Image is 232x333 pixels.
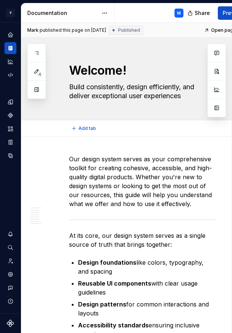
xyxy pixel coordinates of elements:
a: Settings [4,268,16,280]
a: Design tokens [4,96,16,108]
textarea: Welcome! [68,62,214,80]
a: Home [4,29,16,41]
p: At its core, our design system serves as a single source of truth that brings together: [69,231,216,249]
strong: Design patterns [78,301,126,308]
p: with clear usage guidelines [78,279,216,297]
button: Contact support [4,282,16,294]
strong: Design foundations [78,259,136,266]
button: Y [1,5,19,21]
p: Our design system serves as your comprehensive toolkit for creating cohesive, accessible, and hig... [69,155,216,208]
a: Documentation [4,42,16,54]
span: Share [195,9,210,17]
a: Assets [4,123,16,135]
a: Code automation [4,69,16,81]
button: Notifications [4,228,16,240]
span: Mark [27,27,38,33]
strong: Reusable UI components [78,280,151,287]
a: Invite team [4,255,16,267]
strong: Accessibility standards [78,321,149,329]
span: Add tab [78,125,96,131]
button: Share [184,6,215,20]
div: published this page on [DATE] [40,27,106,33]
textarea: Build consistently, design efficiently, and deliver exceptional user experiences [68,81,214,102]
svg: Supernova Logo [7,320,14,327]
p: like colors, typography, and spacing [78,258,216,276]
a: Storybook stories [4,136,16,148]
span: Published [118,27,140,33]
a: Data sources [4,150,16,162]
span: 4 [37,71,43,77]
div: M [177,10,181,16]
button: Add tab [69,123,99,134]
a: Components [4,109,16,121]
div: Documentation [27,9,98,17]
button: Search ⌘K [4,242,16,253]
div: Y [6,9,15,18]
p: for common interactions and layouts [78,300,216,318]
a: Analytics [4,56,16,68]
